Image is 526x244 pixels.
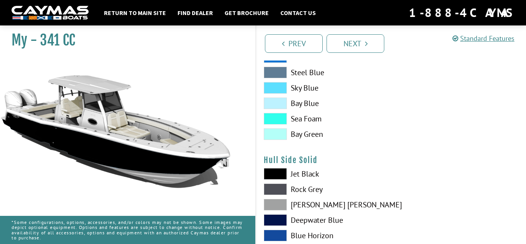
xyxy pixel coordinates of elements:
a: Standard Features [452,34,514,43]
div: 1-888-4CAYMAS [409,4,514,21]
label: Sky Blue [264,82,384,94]
a: Next [327,34,384,53]
label: Blue Horizon [264,230,384,241]
label: Rock Grey [264,183,384,195]
a: Return to main site [100,8,170,18]
label: Sea Foam [264,113,384,125]
label: Jet Black [264,168,384,180]
h1: My - 341 CC [12,32,236,49]
label: Bay Blue [264,98,384,109]
label: Steel Blue [264,67,384,78]
label: Deepwater Blue [264,214,384,226]
label: Bay Green [264,128,384,140]
label: [PERSON_NAME] [PERSON_NAME] [264,199,384,210]
a: Get Brochure [221,8,273,18]
h4: Hull Side Solid [264,155,518,165]
a: Prev [265,34,323,53]
ul: Pagination [263,33,526,53]
img: white-logo-c9c8dbefe5ff5ceceb0f0178aa75bf4bb51f6bca0971e226c86eb53dfe498488.png [12,6,89,20]
p: *Some configurations, options, accessories, and/or colors may not be shown. Some images may depic... [12,216,244,244]
a: Contact Us [276,8,320,18]
a: Find Dealer [174,8,217,18]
